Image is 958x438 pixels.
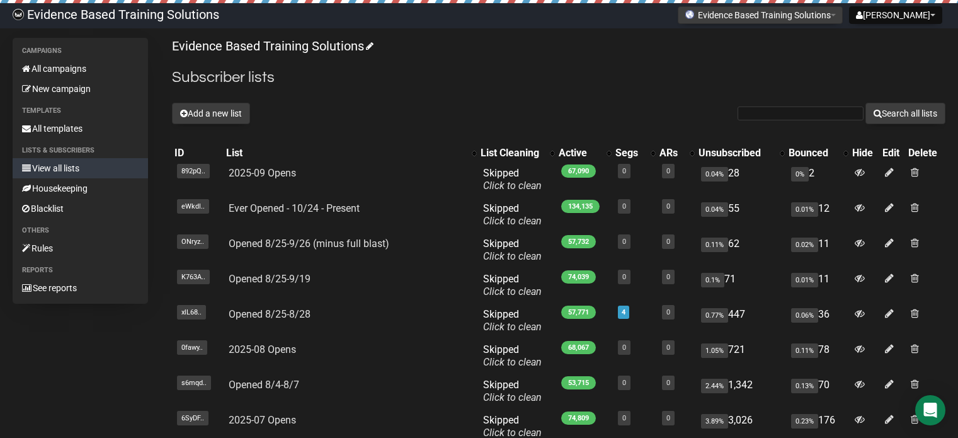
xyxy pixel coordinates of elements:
div: Delete [908,147,943,159]
a: 0 [666,238,670,246]
h2: Subscriber lists [172,66,945,89]
a: 0 [622,379,626,387]
a: Click to clean [483,250,542,262]
a: Opened 8/25-9/19 [229,273,311,285]
a: 0 [666,167,670,175]
div: Bounced [789,147,837,159]
a: Click to clean [483,180,542,192]
span: ONryz.. [177,234,208,249]
span: 53,715 [561,376,596,389]
th: ID: No sort applied, sorting is disabled [172,144,224,162]
th: Segs: No sort applied, activate to apply an ascending sort [613,144,657,162]
th: List Cleaning: No sort applied, activate to apply an ascending sort [478,144,556,162]
span: 67,090 [561,164,596,178]
span: 0.1% [701,273,724,287]
div: ARs [659,147,683,159]
a: View all lists [13,158,148,178]
a: Opened 8/25-8/28 [229,308,311,320]
span: s6mqd.. [177,376,211,390]
a: Click to clean [483,356,542,368]
span: 0.04% [701,202,728,217]
a: Ever Opened - 10/24 - Present [229,202,360,214]
li: Lists & subscribers [13,143,148,158]
td: 78 [786,338,850,374]
a: Click to clean [483,321,542,333]
a: Opened 8/25-9/26 (minus full blast) [229,238,389,250]
span: 0.06% [791,308,818,323]
button: Add a new list [172,103,250,124]
span: 0% [791,167,809,182]
a: 0 [622,343,626,352]
a: New campaign [13,79,148,99]
span: 57,732 [561,235,596,248]
div: Segs [615,147,644,159]
a: 2025-09 Opens [229,167,296,179]
span: Skipped [483,343,542,368]
img: favicons [685,9,695,20]
a: Rules [13,238,148,258]
span: 0.77% [701,308,728,323]
div: Active [559,147,600,159]
span: 0.04% [701,167,728,182]
span: K763A.. [177,270,210,284]
a: Click to clean [483,215,542,227]
span: xlL68.. [177,305,206,320]
span: Skipped [483,379,542,403]
span: Skipped [483,238,542,262]
li: Campaigns [13,43,148,59]
span: Skipped [483,273,542,297]
li: Others [13,223,148,238]
td: 62 [696,233,786,268]
td: 11 [786,233,850,268]
span: 0fawy.. [177,340,207,355]
a: 2025-08 Opens [229,343,296,355]
span: 0.13% [791,379,818,393]
div: Unsubscribed [699,147,773,159]
td: 28 [696,162,786,197]
a: 2025-07 Opens [229,414,296,426]
a: All campaigns [13,59,148,79]
a: 0 [622,238,626,246]
a: Click to clean [483,285,542,297]
a: 0 [666,308,670,316]
th: Edit: No sort applied, sorting is disabled [880,144,906,162]
span: Skipped [483,308,542,333]
th: Hide: No sort applied, sorting is disabled [850,144,880,162]
th: ARs: No sort applied, activate to apply an ascending sort [657,144,696,162]
a: 0 [622,167,626,175]
a: Opened 8/4-8/7 [229,379,299,391]
a: 0 [622,202,626,210]
td: 71 [696,268,786,303]
li: Reports [13,263,148,278]
td: 55 [696,197,786,233]
a: Housekeeping [13,178,148,199]
span: 134,135 [561,200,600,213]
span: 892pQ.. [177,164,210,178]
div: Edit [882,147,903,159]
a: 0 [666,379,670,387]
span: 2.44% [701,379,728,393]
img: 6a635aadd5b086599a41eda90e0773ac [13,9,24,20]
span: 1.05% [701,343,728,358]
a: 0 [666,414,670,422]
span: 0.01% [791,202,818,217]
span: 0.11% [791,343,818,358]
span: 68,067 [561,341,596,354]
span: eWkdI.. [177,199,209,214]
button: Search all lists [865,103,945,124]
a: 0 [666,202,670,210]
div: Open Intercom Messenger [915,395,945,425]
a: See reports [13,278,148,298]
td: 447 [696,303,786,338]
a: 0 [622,273,626,281]
a: Evidence Based Training Solutions [172,38,372,54]
button: [PERSON_NAME] [849,6,942,24]
span: 74,809 [561,412,596,425]
a: Click to clean [483,391,542,403]
span: Skipped [483,167,542,192]
span: 74,039 [561,270,596,284]
div: ID [174,147,221,159]
td: 70 [786,374,850,409]
a: All templates [13,118,148,139]
span: 0.02% [791,238,818,252]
